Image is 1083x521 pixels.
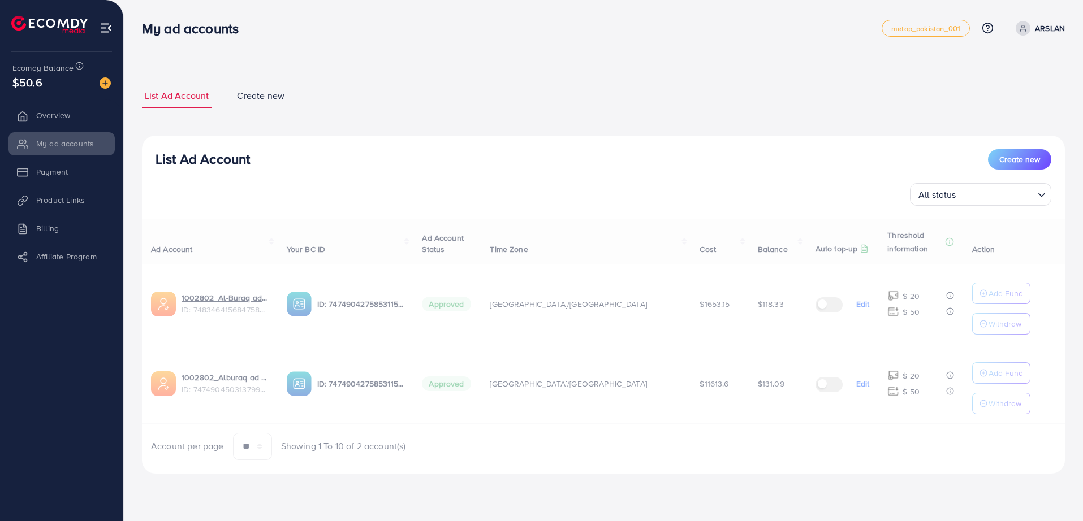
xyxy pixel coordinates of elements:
[910,183,1051,206] div: Search for option
[100,77,111,89] img: image
[11,16,88,33] img: logo
[156,151,250,167] h3: List Ad Account
[882,20,970,37] a: metap_pakistan_001
[142,20,248,37] h3: My ad accounts
[1035,21,1065,35] p: ARSLAN
[988,149,1051,170] button: Create new
[100,21,113,34] img: menu
[1011,21,1065,36] a: ARSLAN
[960,184,1033,203] input: Search for option
[999,154,1040,165] span: Create new
[12,74,42,90] span: $50.6
[237,89,284,102] span: Create new
[916,186,959,203] span: All status
[145,89,209,102] span: List Ad Account
[891,25,960,32] span: metap_pakistan_001
[12,62,74,73] span: Ecomdy Balance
